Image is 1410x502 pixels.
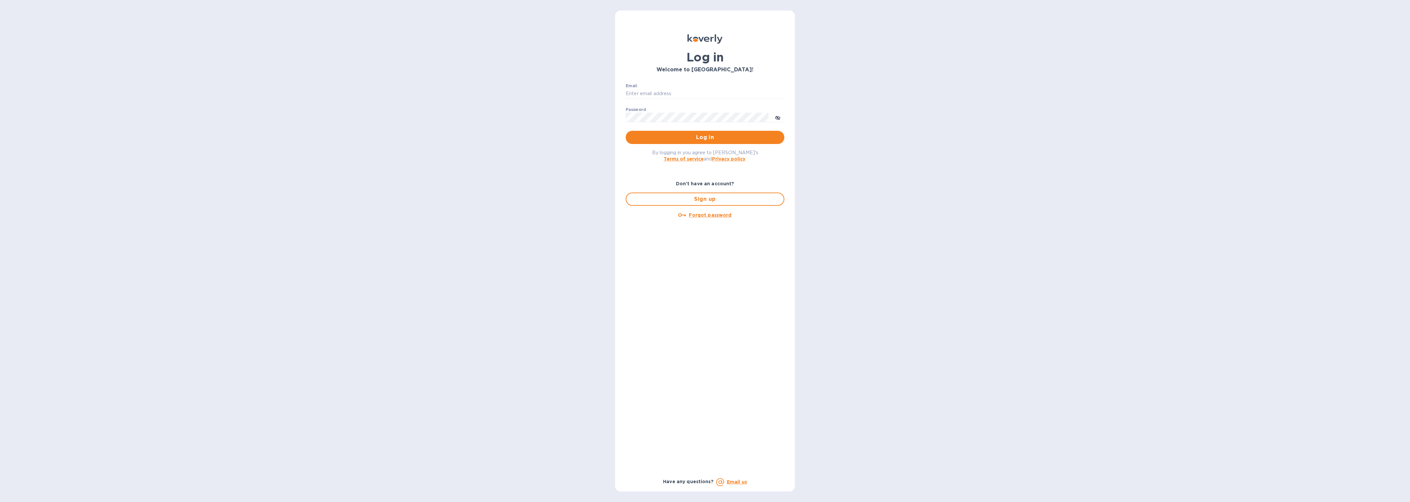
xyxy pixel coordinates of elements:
button: Sign up [626,193,784,206]
button: Log in [626,131,784,144]
a: Privacy policy [712,156,745,161]
span: Sign up [632,195,778,203]
h3: Welcome to [GEOGRAPHIC_DATA]! [626,67,784,73]
span: By logging in you agree to [PERSON_NAME]'s and . [652,150,758,161]
a: Email us [727,479,747,484]
a: Terms of service [664,156,704,161]
span: Log in [631,133,779,141]
h1: Log in [626,50,784,64]
u: Forgot password [689,212,731,218]
b: Have any questions? [663,479,714,484]
b: Don't have an account? [676,181,734,186]
input: Enter email address [626,89,784,99]
label: Email [626,84,637,88]
label: Password [626,108,646,112]
img: Koverly [687,34,723,44]
button: toggle password visibility [771,111,784,124]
